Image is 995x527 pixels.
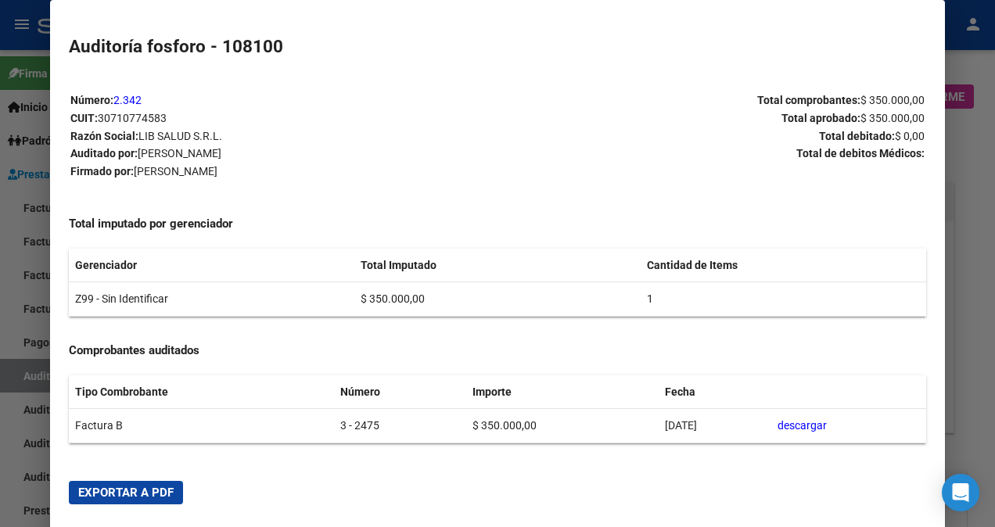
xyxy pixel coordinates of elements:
span: $ 350.000,00 [860,94,925,106]
a: 2.342 [113,94,142,106]
td: Factura B [69,409,335,443]
th: Número [334,375,466,409]
th: Importe [466,375,659,409]
p: Firmado por: [70,163,497,181]
span: $ 0,00 [895,130,925,142]
td: Z99 - Sin Identificar [69,282,355,317]
td: 3 - 2475 [334,409,466,443]
p: Total aprobado: [498,109,925,127]
td: $ 350.000,00 [466,409,659,443]
h2: Auditoría fosforo - 108100 [69,34,927,60]
p: Número: [70,91,497,109]
p: Total debitado: [498,127,925,145]
p: Total comprobantes: [498,91,925,109]
p: Razón Social: [70,127,497,145]
div: Open Intercom Messenger [942,474,979,511]
span: 30710774583 [98,112,167,124]
h4: Total imputado por gerenciador [69,215,927,233]
span: Exportar a PDF [78,486,174,500]
span: [PERSON_NAME] [138,147,221,160]
p: Total de debitos Médicos: [498,145,925,163]
th: Fecha [659,375,770,409]
span: LIB SALUD S.R.L. [138,130,222,142]
a: descargar [778,419,827,432]
span: [PERSON_NAME] [134,165,217,177]
p: CUIT: [70,109,497,127]
h4: Comprobantes auditados [69,342,927,360]
td: $ 350.000,00 [354,282,641,317]
button: Exportar a PDF [69,481,183,504]
span: $ 350.000,00 [860,112,925,124]
td: 1 [641,282,927,317]
td: [DATE] [659,409,770,443]
th: Cantidad de Items [641,249,927,282]
p: Auditado por: [70,145,497,163]
th: Total Imputado [354,249,641,282]
th: Tipo Combrobante [69,375,335,409]
th: Gerenciador [69,249,355,282]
